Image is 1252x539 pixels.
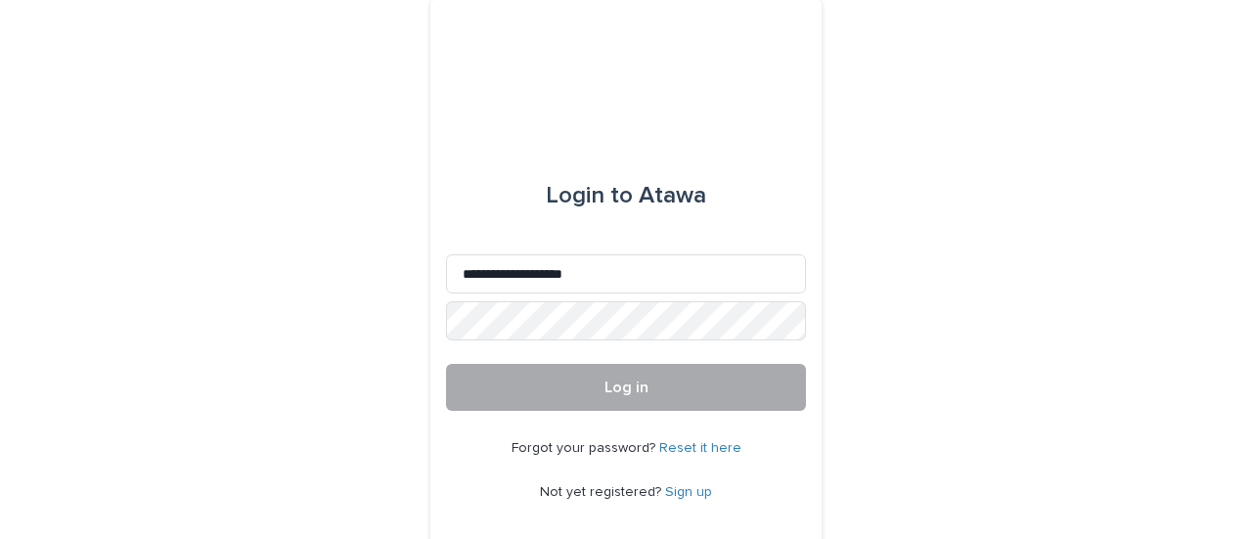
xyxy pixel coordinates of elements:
[540,485,665,499] span: Not yet registered?
[484,47,769,106] img: Ls34BcGeRexTGTNfXpUC
[665,485,712,499] a: Sign up
[659,441,741,455] a: Reset it here
[604,380,648,395] span: Log in
[512,441,659,455] span: Forgot your password?
[446,364,806,411] button: Log in
[546,184,633,207] span: Login to
[546,168,706,223] div: Atawa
